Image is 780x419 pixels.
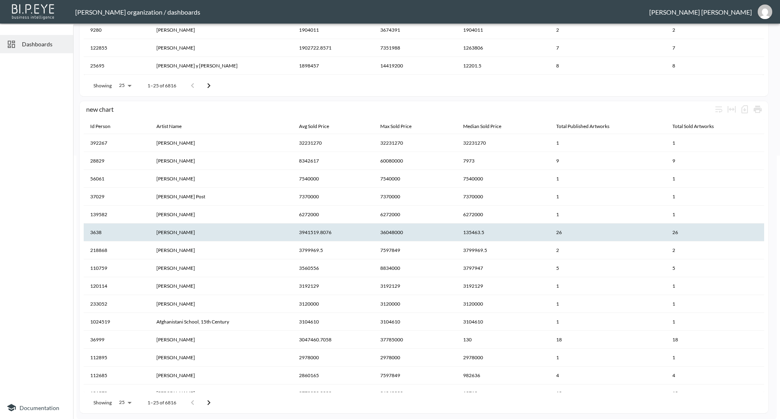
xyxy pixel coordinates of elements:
th: 130 [457,331,550,349]
th: 7973 [457,152,550,170]
th: Clyfford Still [150,170,292,188]
th: 4 [666,367,764,384]
th: Jin Tingbiao [150,241,292,259]
th: 28829 [84,152,150,170]
th: 6272000 [457,206,550,224]
th: 6272000 [374,206,457,224]
th: 18 [666,331,764,349]
th: 139582 [84,206,150,224]
div: Total Published Artworks [556,122,609,131]
th: 13719 [457,384,550,402]
div: Toggle table layout between fixed and auto (default: auto) [725,103,738,116]
th: 2 [550,241,666,259]
th: 1 [666,295,764,313]
th: 7 [666,39,764,57]
th: 1024519 [84,313,150,331]
th: 18 [666,384,764,402]
th: 1 [666,206,764,224]
th: Juan Luna y Novicio [150,57,292,75]
th: 32231270 [292,134,374,152]
span: Artist Name [156,122,192,131]
th: 18 [550,384,666,402]
div: Avg Sold Price [299,122,329,131]
th: 9280 [84,21,150,39]
th: 1904011 [457,21,550,39]
th: 5 [666,259,764,277]
button: Go to next page [201,78,217,94]
th: 3120000 [457,295,550,313]
p: 1–25 of 6816 [147,399,176,406]
div: Number of rows selected for download: 6816 [738,103,751,116]
th: 1 [550,134,666,152]
th: 1 [666,277,764,295]
th: 392267 [84,134,150,152]
th: 37785000 [374,331,457,349]
th: 3192129 [457,277,550,295]
th: 1263806 [457,39,550,57]
div: Wrap text [712,103,725,116]
th: 112685 [84,367,150,384]
th: 36999 [84,331,150,349]
div: 25 [115,397,134,408]
th: 7540000 [457,170,550,188]
th: Adriaen Coorte [150,349,292,367]
th: 3799969.5 [457,241,550,259]
th: 7540000 [374,170,457,188]
th: 7351988 [374,39,457,57]
th: 3192129 [292,277,374,295]
th: 2 [666,21,764,39]
div: Median Sold Price [463,122,501,131]
th: 56061 [84,170,150,188]
th: 2978000 [292,349,374,367]
th: 7 [550,39,666,57]
th: 2 [550,21,666,39]
img: bipeye-logo [10,2,57,20]
span: Median Sold Price [463,122,512,131]
th: 1 [550,170,666,188]
span: Total Published Artworks [556,122,620,131]
th: 1 [550,349,666,367]
th: 1 [550,206,666,224]
th: 60080000 [374,152,457,170]
th: 3797947 [457,259,550,277]
th: 7597849 [374,241,457,259]
th: 7597849 [374,367,457,384]
th: Jan Davidsz. de Heem [150,259,292,277]
th: 1 [666,188,764,206]
th: 122855 [84,39,150,57]
th: 3104610 [374,313,457,331]
th: 36048000 [374,384,457,402]
th: 2 [666,241,764,259]
p: Showing [93,399,112,406]
th: 1898457 [292,57,374,75]
th: 3104610 [292,313,374,331]
th: 7370000 [457,188,550,206]
th: 1 [550,313,666,331]
th: Zhao Bandi [150,277,292,295]
th: Lorenzo di Credi [150,21,292,39]
span: Documentation [19,404,59,411]
th: 1 [550,188,666,206]
th: 1 [550,295,666,313]
th: 218868 [84,241,150,259]
th: 3638 [84,224,150,241]
button: jessica@mutualart.com [752,2,778,22]
th: 3047460.7058 [292,331,374,349]
div: Artist Name [156,122,182,131]
div: [PERSON_NAME] organization / dashboards [75,8,649,16]
th: 8 [550,57,666,75]
th: 18 [550,331,666,349]
th: Fernando Amorsolo [150,224,292,241]
th: 7370000 [374,188,457,206]
th: 14419200 [374,57,457,75]
th: 3941519.8076 [292,224,374,241]
th: 1902722.8571 [292,39,374,57]
th: 112895 [84,349,150,367]
th: 7370000 [292,188,374,206]
th: 1904011 [292,21,374,39]
div: new chart [86,105,712,113]
th: 26 [666,224,764,241]
th: 1 [666,349,764,367]
th: 9 [550,152,666,170]
span: Max Sold Price [380,122,422,131]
